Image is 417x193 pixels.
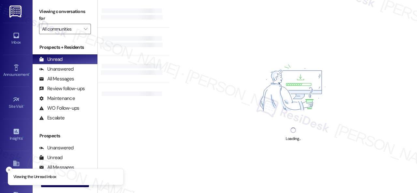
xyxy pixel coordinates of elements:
[33,44,97,51] div: Prospects + Residents
[39,95,75,102] div: Maintenance
[286,135,300,142] div: Loading...
[13,174,56,180] p: Viewing the Unread inbox
[22,135,23,140] span: •
[39,105,79,112] div: WO Follow-ups
[3,158,29,175] a: Buildings
[39,76,74,82] div: All Messages
[42,24,80,34] input: All communities
[29,71,30,76] span: •
[39,7,91,24] label: Viewing conversations for
[39,56,63,63] div: Unread
[23,103,24,108] span: •
[39,145,74,151] div: Unanswered
[39,154,63,161] div: Unread
[3,94,29,112] a: Site Visit •
[39,66,74,73] div: Unanswered
[33,132,97,139] div: Prospects
[39,115,65,121] div: Escalate
[6,167,12,173] button: Close toast
[39,85,85,92] div: Review follow-ups
[3,30,29,48] a: Inbox
[84,26,87,32] i: 
[9,6,23,18] img: ResiDesk Logo
[3,126,29,144] a: Insights •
